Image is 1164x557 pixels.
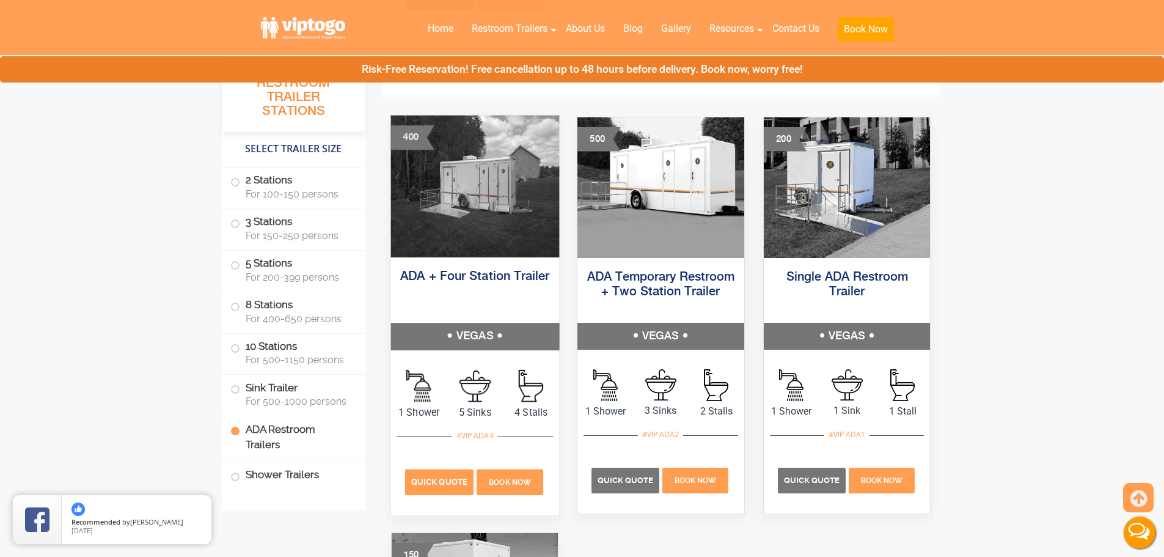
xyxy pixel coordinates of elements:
a: Restroom Trailers [463,15,557,42]
label: 3 Stations [230,209,357,247]
a: ADA + Four Station Trailer [400,270,549,283]
div: #VIP ADA1 [824,427,869,443]
a: Home [419,15,463,42]
label: Shower Trailers [230,462,357,489]
span: Quick Quote [598,476,653,485]
a: Book Now [847,474,916,485]
label: 8 Stations [230,292,357,330]
span: Book Now [861,476,902,485]
div: 200 [764,127,807,152]
span: 1 Sink [819,404,875,418]
label: 10 Stations [230,334,357,372]
span: 4 Stalls [503,405,559,419]
a: Resources [700,15,763,42]
h3: ADA Trailers [527,62,794,86]
span: 1 Shower [764,404,819,419]
span: For 150-250 persons [246,230,351,242]
img: an icon of sink [459,370,491,402]
div: #VIP ADA4 [452,427,497,443]
a: Book Now [661,474,730,485]
a: Single ADA Restroom Trailer [786,271,908,298]
img: an icon of stall [704,369,728,401]
img: Three restrooms out of which one ADA, one female and one male [577,117,744,258]
a: ADA Temporary Restroom + Two Station Trailer [587,271,734,298]
a: Book Now [475,475,544,487]
span: 1 Stall [875,404,931,419]
label: ADA Restroom Trailers [230,416,357,458]
button: Live Chat [1115,508,1164,557]
span: 3 Sinks [633,404,689,418]
span: by [71,518,202,527]
span: For 400-650 persons [246,313,351,325]
span: For 500-1000 persons [246,396,351,407]
img: an icon of sink [645,369,676,400]
a: Gallery [652,15,700,42]
a: Quick Quote [778,474,847,485]
h3: All Portable Restroom Trailer Stations [222,58,365,131]
span: Recommended [71,517,120,526]
span: Quick Quote [411,477,467,486]
span: For 500-1150 persons [246,354,351,366]
img: an icon of stall [890,369,915,401]
img: Review Rating [25,507,49,532]
label: 5 Stations [230,251,357,289]
h5: VEGAS [577,323,744,350]
span: 1 Shower [390,405,447,419]
img: an icon of Shower [779,369,803,401]
span: 1 Shower [577,404,633,419]
a: Blog [614,15,652,42]
div: 500 [577,127,620,152]
img: an icon of sink [832,369,863,400]
span: For 100-150 persons [246,188,351,200]
span: For 200-399 persons [246,271,351,283]
label: Sink Trailer [230,375,357,413]
span: Book Now [489,478,531,486]
h5: VEGAS [390,323,558,350]
a: Contact Us [763,15,829,42]
img: an icon of stall [518,369,543,402]
label: 2 Stations [230,168,357,205]
button: Book Now [838,17,894,42]
h4: Select Trailer Size [222,138,365,161]
a: Book Now [829,15,903,49]
span: Book Now [675,476,716,485]
a: Quick Quote [404,475,475,487]
img: thumbs up icon [71,503,85,516]
h5: VEGAS [764,323,931,350]
span: [PERSON_NAME] [130,517,183,526]
span: 2 Stalls [689,404,744,419]
img: an icon of Shower [406,369,431,402]
div: 400 [390,125,434,150]
img: Single ADA [764,117,931,258]
span: [DATE] [71,526,93,535]
a: About Us [557,15,614,42]
img: An outside photo of ADA + 4 Station Trailer [390,115,558,257]
img: an icon of Shower [593,369,618,401]
a: Quick Quote [591,474,661,485]
span: Quick Quote [784,476,840,485]
div: #VIP ADA2 [638,427,683,443]
span: 5 Sinks [447,405,503,419]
